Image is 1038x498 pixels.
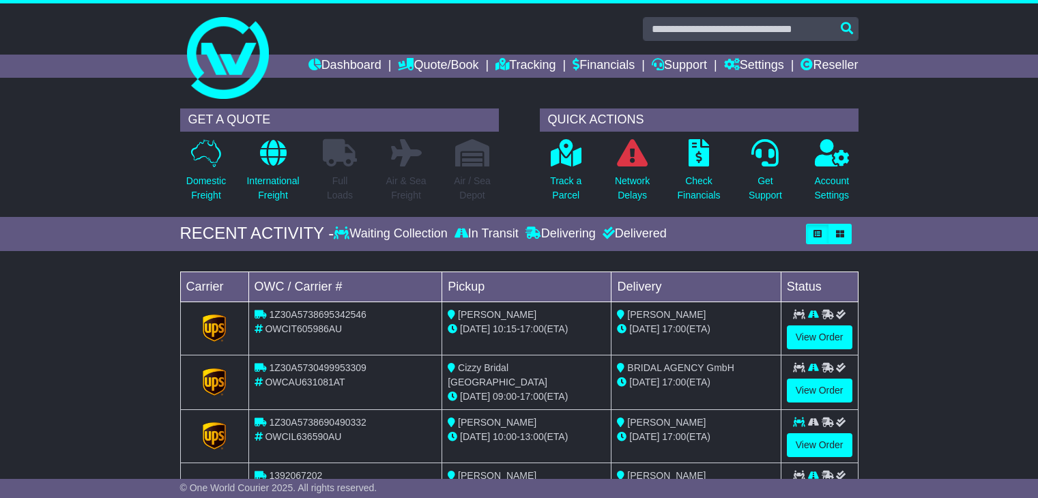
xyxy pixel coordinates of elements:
[265,377,345,387] span: OWCAU631081AT
[615,174,650,203] p: Network Delays
[540,108,859,132] div: QUICK ACTIONS
[448,430,605,444] div: - (ETA)
[815,174,850,203] p: Account Settings
[520,391,544,402] span: 17:00
[495,55,556,78] a: Tracking
[781,272,858,302] td: Status
[520,431,544,442] span: 13:00
[460,431,490,442] span: [DATE]
[493,431,517,442] span: 10:00
[203,422,226,450] img: GetCarrierServiceLogo
[611,272,781,302] td: Delivery
[617,375,775,390] div: (ETA)
[180,482,377,493] span: © One World Courier 2025. All rights reserved.
[269,470,322,481] span: 1392067202
[629,323,659,334] span: [DATE]
[454,174,491,203] p: Air / Sea Depot
[186,174,226,203] p: Domestic Freight
[749,174,782,203] p: Get Support
[627,309,706,320] span: [PERSON_NAME]
[652,55,707,78] a: Support
[442,272,611,302] td: Pickup
[493,323,517,334] span: 10:15
[801,55,858,78] a: Reseller
[787,325,852,349] a: View Order
[493,391,517,402] span: 09:00
[246,174,299,203] p: International Freight
[627,362,734,373] span: BRIDAL AGENCY GmbH
[180,224,334,244] div: RECENT ACTIVITY -
[617,430,775,444] div: (ETA)
[203,368,226,396] img: GetCarrierServiceLogo
[265,431,341,442] span: OWCIL636590AU
[662,377,686,387] span: 17:00
[308,55,381,78] a: Dashboard
[662,431,686,442] span: 17:00
[460,391,490,402] span: [DATE]
[599,226,667,241] div: Delivered
[448,390,605,404] div: - (ETA)
[451,226,522,241] div: In Transit
[186,138,227,210] a: DomesticFreight
[787,433,852,457] a: View Order
[448,362,547,387] span: Cizzy Bridal [GEOGRAPHIC_DATA]
[458,417,536,428] span: [PERSON_NAME]
[629,431,659,442] span: [DATE]
[520,323,544,334] span: 17:00
[458,470,536,481] span: [PERSON_NAME]
[549,138,582,210] a: Track aParcel
[448,322,605,336] div: - (ETA)
[678,174,721,203] p: Check Financials
[246,138,300,210] a: InternationalFreight
[386,174,426,203] p: Air & Sea Freight
[724,55,784,78] a: Settings
[550,174,581,203] p: Track a Parcel
[814,138,850,210] a: AccountSettings
[323,174,357,203] p: Full Loads
[334,226,450,241] div: Waiting Collection
[248,272,442,302] td: OWC / Carrier #
[458,309,536,320] span: [PERSON_NAME]
[398,55,478,78] a: Quote/Book
[748,138,783,210] a: GetSupport
[522,226,599,241] div: Delivering
[629,377,659,387] span: [DATE]
[269,417,366,428] span: 1Z30A5738690490332
[203,314,226,342] img: GetCarrierServiceLogo
[627,470,706,481] span: [PERSON_NAME]
[662,323,686,334] span: 17:00
[627,417,706,428] span: [PERSON_NAME]
[787,379,852,402] a: View Order
[269,309,366,320] span: 1Z30A5738695342546
[460,323,490,334] span: [DATE]
[677,138,721,210] a: CheckFinancials
[614,138,650,210] a: NetworkDelays
[573,55,635,78] a: Financials
[180,272,248,302] td: Carrier
[180,108,499,132] div: GET A QUOTE
[265,323,342,334] span: OWCIT605986AU
[617,322,775,336] div: (ETA)
[269,362,366,373] span: 1Z30A5730499953309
